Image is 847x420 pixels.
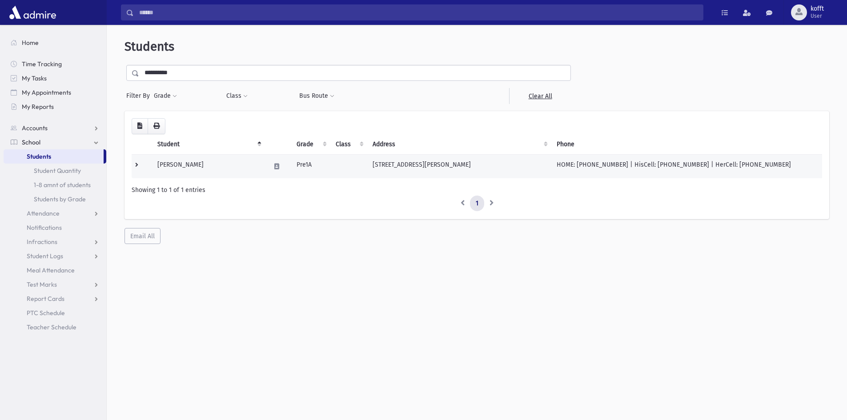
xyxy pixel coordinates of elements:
input: Search [134,4,703,20]
span: Accounts [22,124,48,132]
a: Time Tracking [4,57,106,71]
a: 1 [470,196,484,212]
td: [PERSON_NAME] [152,154,265,178]
span: Attendance [27,209,60,217]
span: Infractions [27,238,57,246]
span: Student Logs [27,252,63,260]
span: Report Cards [27,295,64,303]
span: Meal Attendance [27,266,75,274]
span: Filter By [126,91,153,100]
span: Students [27,152,51,160]
span: My Reports [22,103,54,111]
button: Grade [153,88,177,104]
th: Student: activate to sort column descending [152,134,265,155]
button: Email All [124,228,161,244]
span: Notifications [27,224,62,232]
td: [STREET_ADDRESS][PERSON_NAME] [367,154,551,178]
a: Test Marks [4,277,106,292]
a: Accounts [4,121,106,135]
a: Attendance [4,206,106,220]
a: Student Quantity [4,164,106,178]
a: Home [4,36,106,50]
span: Teacher Schedule [27,323,76,331]
span: School [22,138,40,146]
button: Bus Route [299,88,335,104]
a: My Reports [4,100,106,114]
a: My Appointments [4,85,106,100]
span: User [811,12,824,20]
th: Phone [551,134,822,155]
a: Student Logs [4,249,106,263]
a: My Tasks [4,71,106,85]
span: PTC Schedule [27,309,65,317]
td: HOME: [PHONE_NUMBER] | HisCell: [PHONE_NUMBER] | HerCell: [PHONE_NUMBER] [551,154,822,178]
th: Address: activate to sort column ascending [367,134,551,155]
span: Home [22,39,39,47]
a: Infractions [4,235,106,249]
span: Test Marks [27,280,57,288]
th: Grade: activate to sort column ascending [291,134,330,155]
a: Students [4,149,104,164]
a: Teacher Schedule [4,320,106,334]
a: Notifications [4,220,106,235]
button: CSV [132,118,148,134]
a: Meal Attendance [4,263,106,277]
th: Class: activate to sort column ascending [330,134,368,155]
a: PTC Schedule [4,306,106,320]
span: kofft [811,5,824,12]
a: Report Cards [4,292,106,306]
a: Clear All [509,88,571,104]
a: Students by Grade [4,192,106,206]
a: 1-8 amnt of students [4,178,106,192]
img: AdmirePro [7,4,58,21]
span: Time Tracking [22,60,62,68]
button: Print [148,118,165,134]
a: School [4,135,106,149]
span: My Tasks [22,74,47,82]
span: Students [124,39,174,54]
td: Pre1A [291,154,330,178]
div: Showing 1 to 1 of 1 entries [132,185,822,195]
button: Class [226,88,248,104]
span: My Appointments [22,88,71,96]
